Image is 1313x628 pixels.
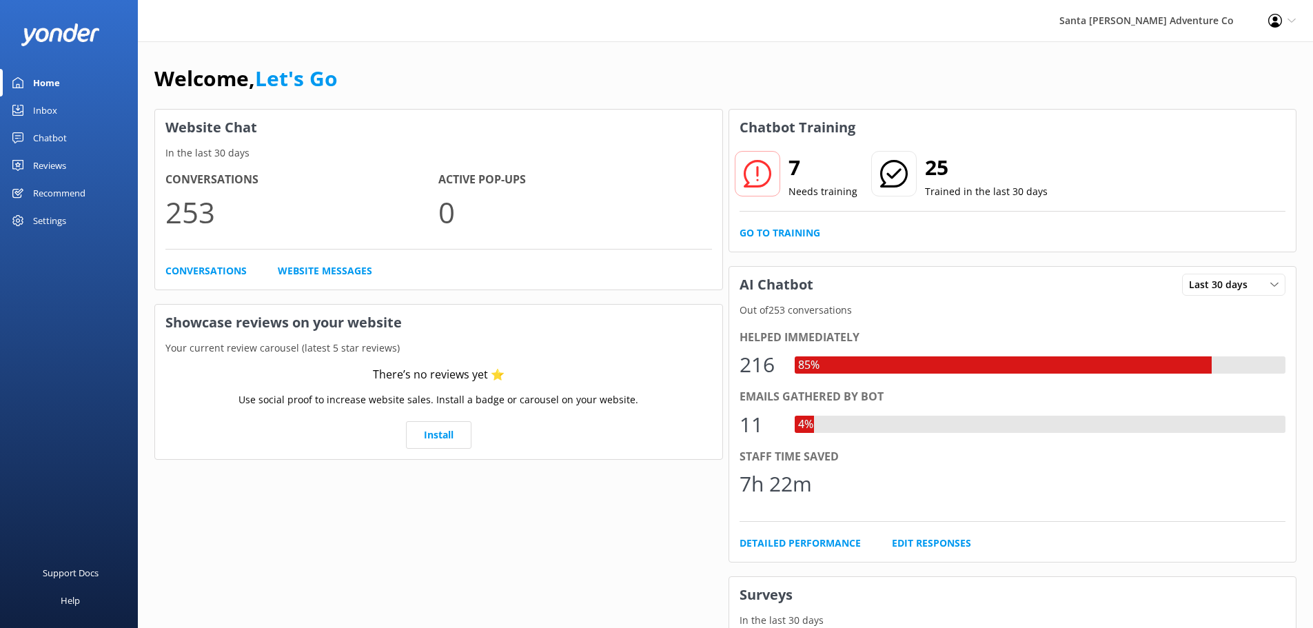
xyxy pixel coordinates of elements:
[43,559,99,587] div: Support Docs
[795,356,823,374] div: 85%
[165,263,247,278] a: Conversations
[740,408,781,441] div: 11
[892,536,971,551] a: Edit Responses
[255,64,338,92] a: Let's Go
[33,124,67,152] div: Chatbot
[33,152,66,179] div: Reviews
[740,388,1286,406] div: Emails gathered by bot
[729,267,824,303] h3: AI Chatbot
[925,151,1048,184] h2: 25
[61,587,80,614] div: Help
[21,23,100,46] img: yonder-white-logo.png
[154,62,338,95] h1: Welcome,
[788,151,857,184] h2: 7
[165,189,438,235] p: 253
[165,171,438,189] h4: Conversations
[278,263,372,278] a: Website Messages
[438,171,711,189] h4: Active Pop-ups
[729,110,866,145] h3: Chatbot Training
[33,69,60,97] div: Home
[729,613,1296,628] p: In the last 30 days
[795,416,817,434] div: 4%
[238,392,638,407] p: Use social proof to increase website sales. Install a badge or carousel on your website.
[155,145,722,161] p: In the last 30 days
[740,448,1286,466] div: Staff time saved
[788,184,857,199] p: Needs training
[925,184,1048,199] p: Trained in the last 30 days
[438,189,711,235] p: 0
[729,303,1296,318] p: Out of 253 conversations
[740,225,820,241] a: Go to Training
[729,577,1296,613] h3: Surveys
[33,97,57,124] div: Inbox
[33,179,85,207] div: Recommend
[33,207,66,234] div: Settings
[155,305,722,341] h3: Showcase reviews on your website
[740,348,781,381] div: 216
[373,366,505,384] div: There’s no reviews yet ⭐
[740,329,1286,347] div: Helped immediately
[155,110,722,145] h3: Website Chat
[740,536,861,551] a: Detailed Performance
[1189,277,1256,292] span: Last 30 days
[406,421,471,449] a: Install
[740,467,812,500] div: 7h 22m
[155,341,722,356] p: Your current review carousel (latest 5 star reviews)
